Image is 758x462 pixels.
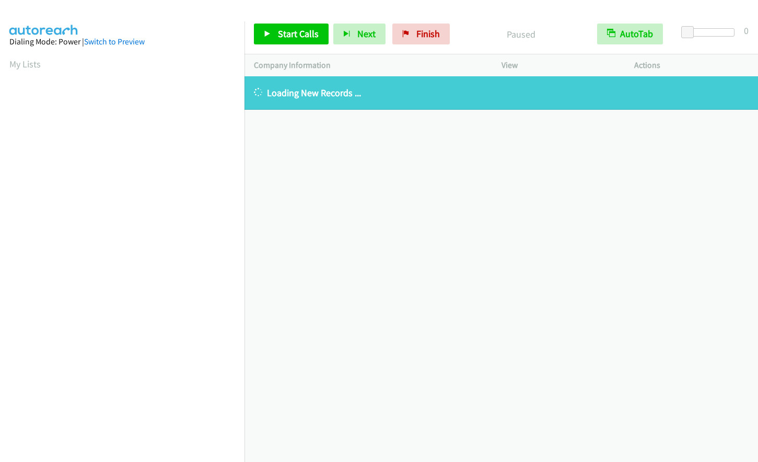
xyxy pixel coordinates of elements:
div: Delay between calls (in seconds) [686,28,734,37]
a: Switch to Preview [84,37,145,47]
div: Dialing Mode: Power | [9,36,235,48]
span: Start Calls [278,28,319,40]
p: Paused [464,27,578,41]
span: Next [357,28,376,40]
div: 0 [744,24,749,38]
span: Finish [416,28,440,40]
p: Company Information [254,59,483,72]
a: My Lists [9,58,41,70]
p: View [502,59,616,72]
p: Loading New Records ... [254,86,749,100]
p: Actions [634,59,749,72]
a: Start Calls [254,24,329,44]
a: Finish [392,24,450,44]
button: Next [333,24,386,44]
button: AutoTab [597,24,663,44]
